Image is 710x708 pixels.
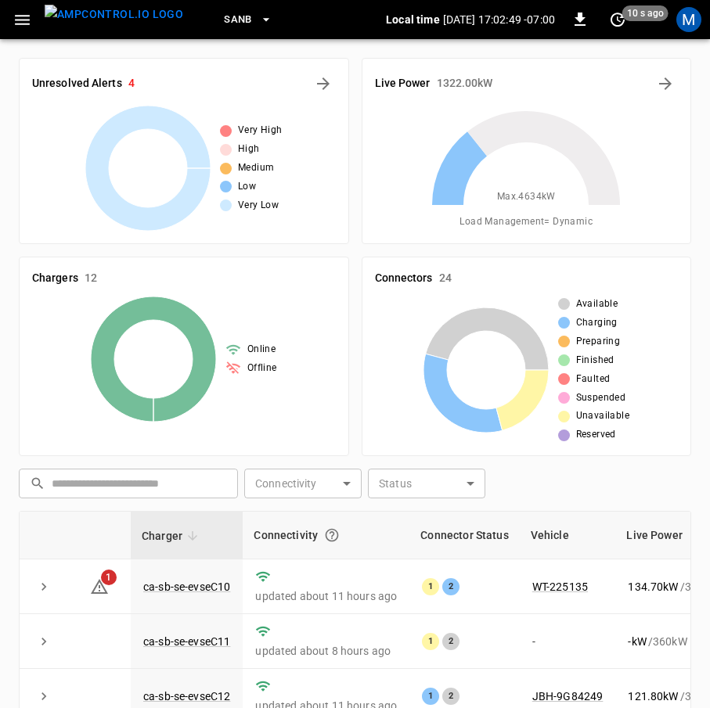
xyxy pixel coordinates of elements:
[520,614,616,669] td: -
[532,580,588,593] a: WT-225135
[628,579,678,595] p: 134.70 kW
[255,643,397,659] p: updated about 8 hours ago
[442,578,460,595] div: 2
[128,75,135,92] h6: 4
[605,7,630,32] button: set refresh interval
[143,690,230,703] a: ca-sb-se-evseC12
[254,521,398,549] div: Connectivity
[460,214,593,230] span: Load Management = Dynamic
[576,390,626,406] span: Suspended
[143,635,230,648] a: ca-sb-se-evseC11
[238,142,260,157] span: High
[311,71,336,96] button: All Alerts
[532,690,604,703] a: JBH-9G84249
[32,75,122,92] h6: Unresolved Alerts
[238,198,279,214] span: Very Low
[437,75,493,92] h6: 1322.00 kW
[497,189,556,205] span: Max. 4634 kW
[622,5,669,21] span: 10 s ago
[576,353,614,368] span: Finished
[32,685,56,708] button: expand row
[238,160,274,176] span: Medium
[676,7,701,32] div: profile-icon
[224,11,252,29] span: SanB
[90,579,109,591] a: 1
[143,580,230,593] a: ca-sb-se-evseC10
[32,630,56,653] button: expand row
[576,408,629,424] span: Unavailable
[375,270,433,287] h6: Connectors
[247,361,277,376] span: Offline
[238,179,256,195] span: Low
[576,315,618,331] span: Charging
[218,5,279,35] button: SanB
[85,270,97,287] h6: 12
[442,633,460,650] div: 2
[32,575,56,598] button: expand row
[318,521,346,549] button: Connection between the charger and our software.
[409,512,519,559] th: Connector Status
[45,5,183,24] img: ampcontrol.io logo
[422,578,439,595] div: 1
[255,588,397,604] p: updated about 11 hours ago
[32,270,78,287] h6: Chargers
[238,123,283,138] span: Very High
[142,527,203,545] span: Charger
[422,633,439,650] div: 1
[101,570,117,585] span: 1
[247,342,276,358] span: Online
[628,688,678,704] p: 121.80 kW
[443,12,555,27] p: [DATE] 17:02:49 -07:00
[576,372,611,387] span: Faulted
[375,75,431,92] h6: Live Power
[628,634,646,649] p: - kW
[422,688,439,705] div: 1
[520,512,616,559] th: Vehicle
[576,334,621,350] span: Preparing
[653,71,678,96] button: Energy Overview
[442,688,460,705] div: 2
[386,12,440,27] p: Local time
[576,427,616,443] span: Reserved
[576,296,618,312] span: Available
